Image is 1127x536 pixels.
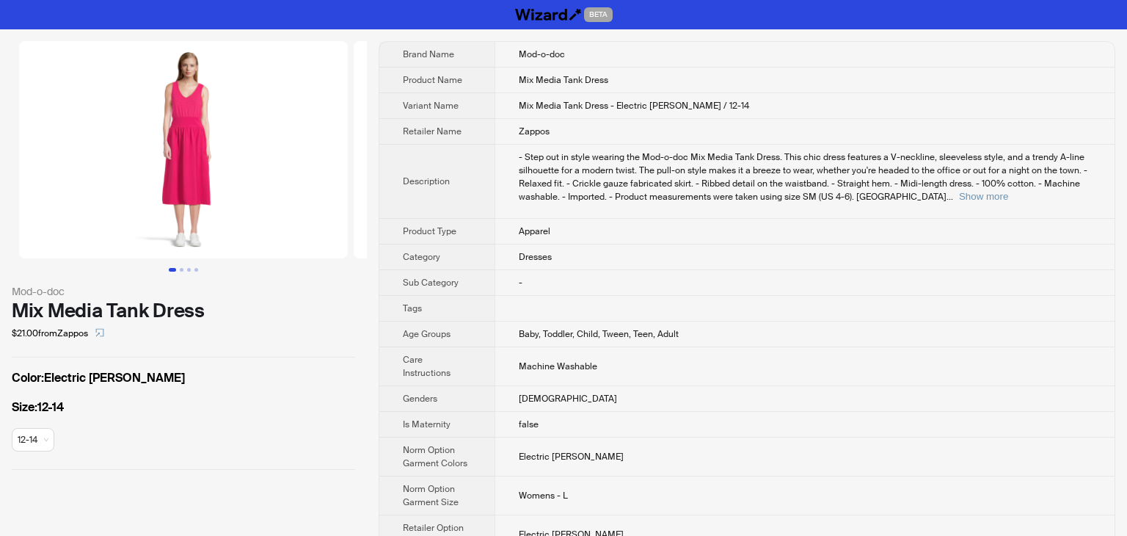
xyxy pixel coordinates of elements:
span: Machine Washable [519,361,597,372]
span: Womens - L [519,490,568,501]
span: - Step out in style wearing the Mod-o-doc Mix Media Tank Dress. This chic dress features a V-neck... [519,151,1087,203]
span: Mod-o-doc [519,48,565,60]
span: Zappos [519,126,550,137]
img: Mix Media Tank Dress Mix Media Tank Dress - Electric Berry / 12-14 image 1 [19,41,348,258]
span: Mix Media Tank Dress - Electric [PERSON_NAME] / 12-14 [519,100,749,112]
span: Norm Option Garment Size [403,483,459,508]
button: Go to slide 2 [180,268,183,272]
span: Is Maternity [403,419,451,430]
span: Product Name [403,74,462,86]
span: Category [403,251,440,263]
button: Go to slide 4 [194,268,198,272]
span: Tags [403,303,422,314]
span: available [18,429,48,451]
span: ... [947,191,953,203]
span: Description [403,175,450,187]
span: select [95,328,104,337]
div: $21.00 from Zappos [12,322,355,345]
span: Size : [12,399,37,415]
button: Go to slide 3 [187,268,191,272]
span: BETA [584,7,613,22]
span: Brand Name [403,48,454,60]
span: Color : [12,370,44,385]
span: Variant Name [403,100,459,112]
span: false [519,419,539,430]
span: Product Type [403,225,456,237]
span: Sub Category [403,277,459,289]
img: Mix Media Tank Dress Mix Media Tank Dress - Electric Berry / 12-14 image 2 [354,41,682,258]
label: 12-14 [12,399,355,416]
button: Go to slide 1 [169,268,176,272]
span: - [519,277,522,289]
div: Mix Media Tank Dress [12,300,355,322]
span: Mix Media Tank Dress [519,74,608,86]
label: Electric [PERSON_NAME] [12,369,355,387]
span: Retailer Name [403,126,462,137]
span: Baby, Toddler, Child, Tween, Teen, Adult [519,328,679,340]
span: [DEMOGRAPHIC_DATA] [519,393,617,405]
div: Mod-o-doc [12,283,355,300]
span: Care Instructions [403,354,451,379]
span: Genders [403,393,437,405]
span: Dresses [519,251,552,263]
button: Expand [959,191,1008,202]
span: Electric [PERSON_NAME] [519,451,624,463]
span: Norm Option Garment Colors [403,444,467,469]
span: Apparel [519,225,550,237]
span: Age Groups [403,328,451,340]
div: - Step out in style wearing the Mod-o-doc Mix Media Tank Dress. This chic dress features a V-neck... [519,151,1091,203]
